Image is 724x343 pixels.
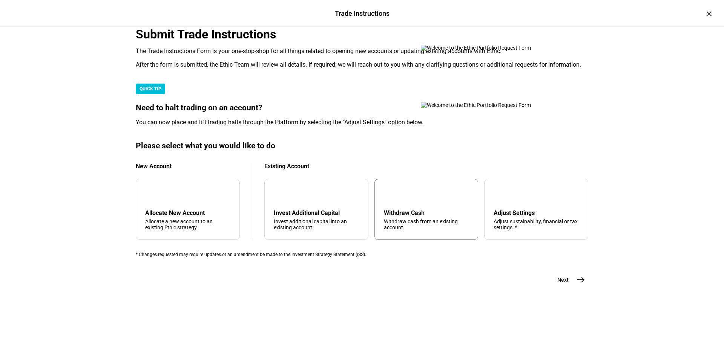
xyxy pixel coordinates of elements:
[136,163,240,170] div: New Account
[703,8,715,20] div: ×
[421,102,557,108] img: Welcome to the Ethic Portfolio Request Form
[494,218,579,230] div: Adjust sustainability, financial or tax settings. *
[264,163,588,170] div: Existing Account
[136,119,588,126] div: You can now place and lift trading halts through the Platform by selecting the "Adjust Settings" ...
[136,84,165,94] div: QUICK TIP
[136,103,588,113] div: Need to halt trading on an account?
[494,188,506,200] mat-icon: tune
[145,209,230,216] div: Allocate New Account
[557,276,569,284] span: Next
[335,9,390,18] div: Trade Instructions
[136,252,588,257] div: * Changes requested may require updates or an amendment be made to the Investment Strategy Statem...
[421,45,557,51] img: Welcome to the Ethic Portfolio Request Form
[145,218,230,230] div: Allocate a new account to an existing Ethic strategy.
[136,141,588,151] div: Please select what you would like to do
[275,190,284,199] mat-icon: arrow_downward
[274,209,359,216] div: Invest Additional Capital
[548,272,588,287] button: Next
[136,61,588,69] div: After the form is submitted, the Ethic Team will review all details. If required, we will reach o...
[384,218,469,230] div: Withdraw cash from an existing account.
[576,275,585,284] mat-icon: east
[274,218,359,230] div: Invest additional capital into an existing account.
[136,27,588,41] div: Submit Trade Instructions
[147,190,156,199] mat-icon: add
[384,209,469,216] div: Withdraw Cash
[494,209,579,216] div: Adjust Settings
[136,47,588,55] div: The Trade Instructions Form is your one-stop-shop for all things related to opening new accounts ...
[385,190,394,199] mat-icon: arrow_upward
